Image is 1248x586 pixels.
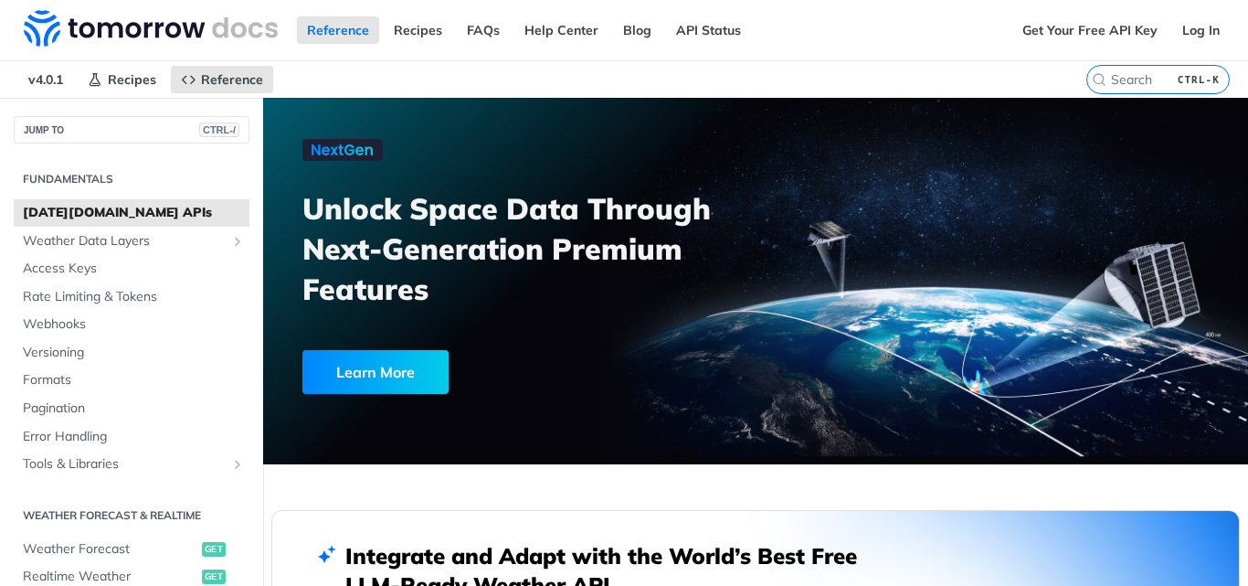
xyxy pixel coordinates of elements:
span: Reference [201,71,263,88]
span: Webhooks [23,315,245,334]
a: Error Handling [14,423,249,451]
kbd: CTRL-K [1173,70,1224,89]
button: JUMP TOCTRL-/ [14,116,249,144]
a: Recipes [384,16,452,44]
span: CTRL-/ [199,123,239,137]
span: Weather Forecast [23,540,197,559]
a: Reference [297,16,379,44]
img: NextGen [302,139,383,161]
a: FAQs [457,16,510,44]
span: Access Keys [23,260,245,278]
span: get [202,542,226,557]
a: Pagination [14,395,249,422]
a: Log In [1172,16,1230,44]
img: Tomorrow.io Weather API Docs [24,10,278,47]
a: Reference [171,66,273,93]
a: Versioning [14,339,249,367]
a: Help Center [514,16,608,44]
a: Rate Limiting & Tokens [14,283,249,311]
h2: Fundamentals [14,171,249,187]
h2: Weather Forecast & realtime [14,507,249,524]
a: Formats [14,367,249,394]
span: Recipes [108,71,156,88]
span: Rate Limiting & Tokens [23,288,245,306]
span: Error Handling [23,428,245,446]
button: Show subpages for Tools & Libraries [230,457,245,472]
a: Access Keys [14,255,249,282]
a: Weather Data LayersShow subpages for Weather Data Layers [14,228,249,255]
h3: Unlock Space Data Through Next-Generation Premium Features [302,188,776,309]
span: Pagination [23,400,245,418]
a: Recipes [78,66,166,93]
a: API Status [666,16,751,44]
svg: Search [1092,72,1106,87]
span: [DATE][DOMAIN_NAME] APIs [23,204,245,222]
div: Learn More [302,350,449,394]
a: Tools & LibrariesShow subpages for Tools & Libraries [14,451,249,478]
span: Tools & Libraries [23,455,226,474]
span: v4.0.1 [18,66,73,93]
a: Webhooks [14,311,249,338]
span: Realtime Weather [23,568,197,586]
span: Versioning [23,344,245,362]
a: Learn More [302,350,681,394]
button: Show subpages for Weather Data Layers [230,234,245,249]
a: Get Your Free API Key [1012,16,1168,44]
span: get [202,570,226,584]
span: Formats [23,371,245,389]
span: Weather Data Layers [23,232,226,250]
a: [DATE][DOMAIN_NAME] APIs [14,199,249,227]
a: Blog [613,16,661,44]
a: Weather Forecastget [14,536,249,563]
